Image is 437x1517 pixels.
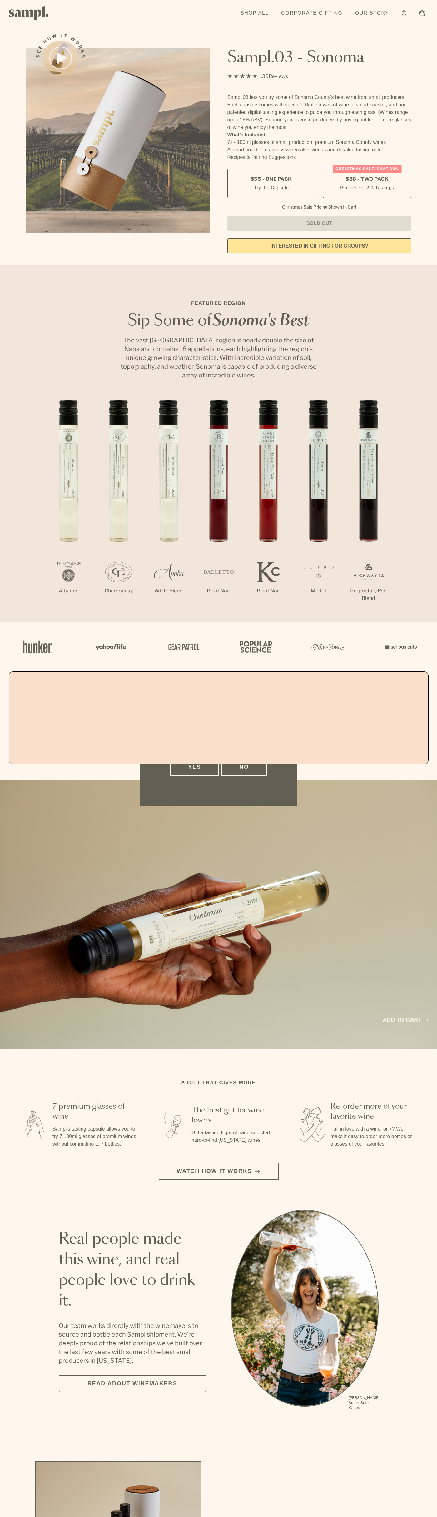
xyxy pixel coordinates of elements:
img: Sampl logo [9,6,49,20]
li: 5 / 7 [244,400,294,615]
p: Albarino [44,587,94,595]
p: Pinot Noir [244,587,294,595]
small: Try the Capsule [254,184,289,191]
li: 3 / 7 [144,400,194,615]
p: Merlot [294,587,344,595]
div: Christmas SALE! Save 20% [333,165,401,173]
span: $88 - Two Pack [346,176,389,183]
p: Pinot Noir [194,587,244,595]
small: Perfect For 2-4 Tastings [340,184,394,191]
button: No [221,758,267,776]
a: Shop All [237,6,272,20]
a: Corporate Gifting [278,6,346,20]
a: Our Story [352,6,392,20]
ul: carousel [231,1210,379,1411]
div: 136Reviews [227,72,288,81]
p: [PERSON_NAME] Sutro, Sutro Wines [349,1395,379,1410]
li: 2 / 7 [94,400,144,615]
li: 7 / 7 [344,400,394,622]
img: Sampl.03 - Sonoma [26,48,210,233]
a: interested in gifting for groups? [227,238,412,253]
button: See how it works [43,41,78,76]
p: White Blend [144,587,194,595]
p: Proprietary Red Blend [344,587,394,602]
li: 1 / 7 [44,400,94,615]
li: 4 / 7 [194,400,244,615]
div: slide 1 [231,1210,379,1411]
li: 6 / 7 [294,400,344,615]
button: Sold Out [227,216,412,231]
span: $55 - One Pack [251,176,292,183]
p: Chardonnay [94,587,144,595]
button: Yes [170,758,219,776]
a: Add to cart [383,1016,428,1024]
